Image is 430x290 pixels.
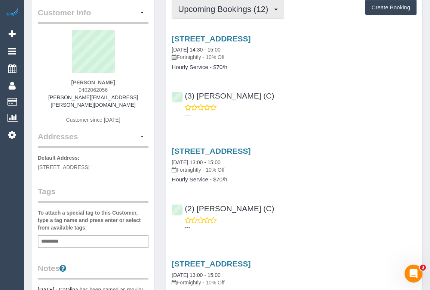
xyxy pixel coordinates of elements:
[172,64,417,71] h4: Hourly Service - $70/h
[38,186,148,203] legend: Tags
[172,272,220,278] a: [DATE] 13:00 - 15:00
[172,177,417,183] h4: Hourly Service - $70/h
[48,94,138,108] a: [PERSON_NAME][EMAIL_ADDRESS][PERSON_NAME][DOMAIN_NAME]
[38,164,89,170] span: [STREET_ADDRESS]
[420,265,426,271] span: 3
[185,111,417,119] p: ---
[172,53,417,61] p: Fortnightly - 10% Off
[172,279,417,286] p: Fortnightly - 10% Off
[172,159,220,165] a: [DATE] 13:00 - 15:00
[172,34,251,43] a: [STREET_ADDRESS]
[178,4,272,14] span: Upcoming Bookings (12)
[185,224,417,231] p: ---
[38,7,148,24] legend: Customer Info
[172,147,251,155] a: [STREET_ADDRESS]
[172,166,417,174] p: Fortnightly - 10% Off
[38,209,148,231] label: To attach a special tag to this Customer, type a tag name and press enter or select from availabl...
[38,154,80,162] label: Default Address:
[66,117,120,123] span: Customer since [DATE]
[38,263,148,280] legend: Notes
[79,87,108,93] span: 0402062056
[71,79,115,85] strong: [PERSON_NAME]
[172,47,220,53] a: [DATE] 14:30 - 15:00
[4,7,19,18] img: Automaid Logo
[172,204,274,213] a: (2) [PERSON_NAME] (C)
[405,265,423,283] iframe: Intercom live chat
[172,259,251,268] a: [STREET_ADDRESS]
[172,91,274,100] a: (3) [PERSON_NAME] (C)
